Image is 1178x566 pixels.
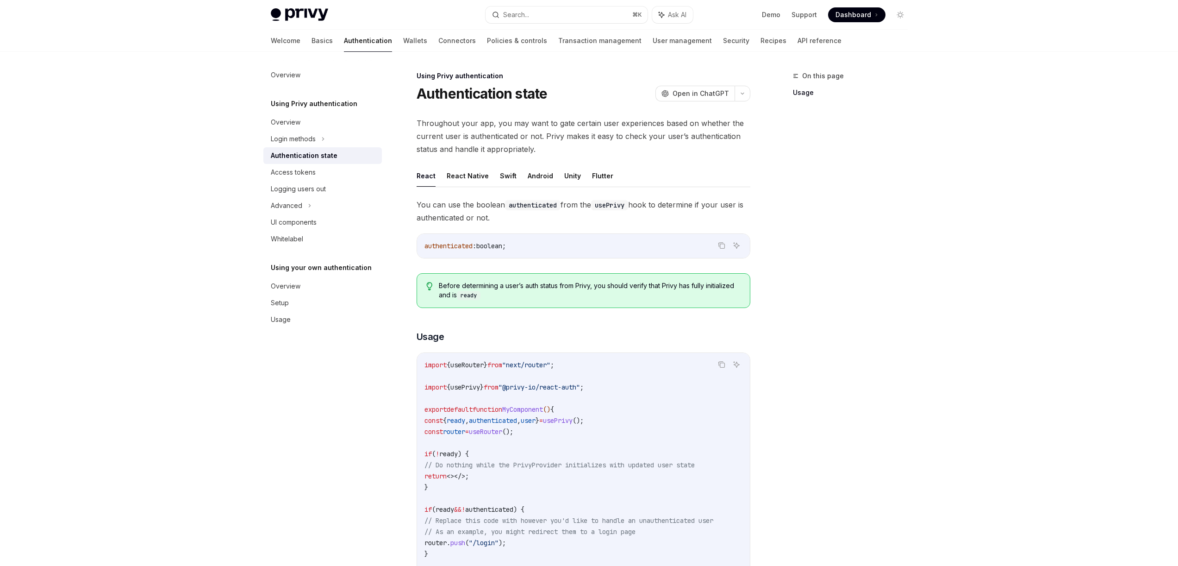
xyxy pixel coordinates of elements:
a: Recipes [760,30,786,52]
a: Wallets [403,30,427,52]
span: function [473,405,502,414]
span: = [465,428,469,436]
div: Using Privy authentication [417,71,750,81]
span: Dashboard [835,10,871,19]
span: On this page [802,70,844,82]
h5: Using your own authentication [271,262,372,273]
span: , [517,416,521,425]
span: useRouter [469,428,502,436]
span: ) { [513,505,524,514]
span: ( [432,450,436,458]
a: Support [792,10,817,19]
button: Ask AI [730,358,742,371]
span: Throughout your app, you may want to gate certain user experiences based on whether the current u... [417,117,750,156]
h1: Authentication state [417,85,548,102]
a: Usage [793,85,915,100]
span: authenticated [424,242,473,250]
span: ; [502,242,506,250]
span: } [484,361,487,369]
div: Whitelabel [271,233,303,245]
span: { [447,361,450,369]
div: Usage [271,314,291,325]
button: Ask AI [730,239,742,252]
a: Overview [263,278,382,295]
span: authenticated [469,416,517,425]
span: authenticated [465,505,513,514]
div: Overview [271,69,300,81]
span: const [424,416,443,425]
a: Authentication state [263,147,382,164]
span: (); [502,428,513,436]
span: push [450,539,465,547]
span: import [424,383,447,391]
a: Logging users out [263,181,382,197]
a: Connectors [438,30,476,52]
code: usePrivy [591,200,628,210]
span: router [424,539,447,547]
span: ! [436,450,439,458]
a: Overview [263,67,382,83]
button: Flutter [592,165,613,187]
a: Access tokens [263,164,382,181]
span: default [447,405,473,414]
span: router [443,428,465,436]
button: Copy the contents from the code block [716,358,728,371]
span: export [424,405,447,414]
span: // Do nothing while the PrivyProvider initializes with updated user state [424,461,695,469]
button: Swift [500,165,517,187]
span: ); [499,539,506,547]
div: Login methods [271,133,316,145]
div: Setup [271,297,289,308]
span: user [521,416,536,425]
a: Policies & controls [487,30,547,52]
span: from [484,383,499,391]
span: ) { [458,450,469,458]
a: Dashboard [828,7,885,22]
span: && [454,505,461,514]
div: Overview [271,117,300,128]
a: Setup [263,295,382,311]
span: ready [447,416,465,425]
span: MyComponent [502,405,543,414]
span: // As an example, you might redirect them to a login page [424,528,636,536]
button: Open in ChatGPT [655,86,735,101]
span: from [487,361,502,369]
a: Basics [312,30,333,52]
span: . [447,539,450,547]
span: ( [432,505,436,514]
span: () [543,405,550,414]
button: Toggle dark mode [893,7,908,22]
a: API reference [798,30,841,52]
a: User management [653,30,712,52]
span: = [539,416,543,425]
code: authenticated [505,200,561,210]
span: } [480,383,484,391]
span: ; [550,361,554,369]
div: Authentication state [271,150,337,161]
button: Ask AI [652,6,693,23]
svg: Tip [426,282,433,290]
div: Search... [503,9,529,20]
h5: Using Privy authentication [271,98,357,109]
button: React Native [447,165,489,187]
a: Welcome [271,30,300,52]
span: Ask AI [668,10,686,19]
div: Access tokens [271,167,316,178]
span: "/login" [469,539,499,547]
span: boolean [476,242,502,250]
span: if [424,505,432,514]
a: Whitelabel [263,231,382,247]
div: Overview [271,281,300,292]
span: import [424,361,447,369]
span: { [443,416,447,425]
span: { [447,383,450,391]
span: Before determining a user’s auth status from Privy, you should verify that Privy has fully initia... [439,281,740,300]
div: Advanced [271,200,302,211]
a: Overview [263,114,382,131]
span: Open in ChatGPT [673,89,729,98]
span: return [424,472,447,480]
button: Unity [564,165,581,187]
div: UI components [271,217,317,228]
span: usePrivy [450,383,480,391]
span: } [424,550,428,558]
